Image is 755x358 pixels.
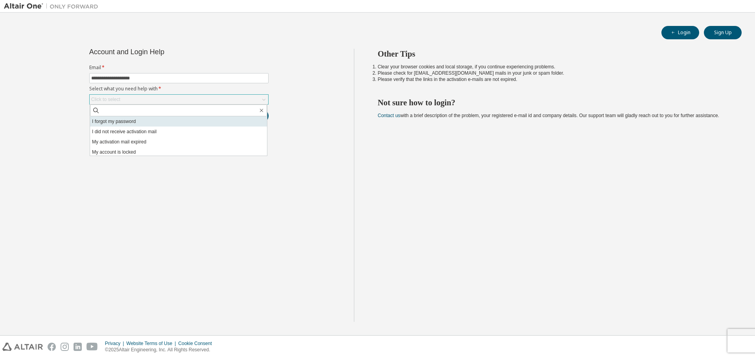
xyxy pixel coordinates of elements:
[661,26,699,39] button: Login
[378,113,400,118] a: Contact us
[4,2,102,10] img: Altair One
[126,340,178,347] div: Website Terms of Use
[89,86,269,92] label: Select what you need help with
[87,343,98,351] img: youtube.svg
[89,49,233,55] div: Account and Login Help
[178,340,216,347] div: Cookie Consent
[2,343,43,351] img: altair_logo.svg
[90,116,267,127] li: I forgot my password
[48,343,56,351] img: facebook.svg
[378,76,728,83] li: Please verify that the links in the activation e-mails are not expired.
[90,95,268,104] div: Click to select
[89,64,269,71] label: Email
[378,70,728,76] li: Please check for [EMAIL_ADDRESS][DOMAIN_NAME] mails in your junk or spam folder.
[378,64,728,70] li: Clear your browser cookies and local storage, if you continue experiencing problems.
[61,343,69,351] img: instagram.svg
[105,340,126,347] div: Privacy
[91,96,120,103] div: Click to select
[378,49,728,59] h2: Other Tips
[704,26,742,39] button: Sign Up
[378,97,728,108] h2: Not sure how to login?
[105,347,217,353] p: © 2025 Altair Engineering, Inc. All Rights Reserved.
[378,113,719,118] span: with a brief description of the problem, your registered e-mail id and company details. Our suppo...
[74,343,82,351] img: linkedin.svg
